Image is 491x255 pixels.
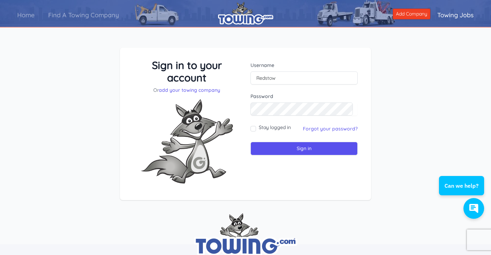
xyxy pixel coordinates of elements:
label: Stay logged in [259,124,291,131]
h3: Sign in to your account [133,59,241,84]
a: Add Company [393,9,430,19]
img: logo.png [218,2,273,24]
p: Or [133,87,241,94]
a: add your towing company [159,87,220,93]
a: Towing Jobs [430,5,481,25]
a: Forgot your password? [303,126,358,132]
label: Username [250,62,358,69]
input: Sign in [250,142,358,155]
a: Find A Towing Company [41,5,126,25]
a: Home [10,5,41,25]
iframe: Conversations [434,157,491,226]
img: Fox-Excited.png [135,94,238,189]
label: Password [250,93,358,100]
